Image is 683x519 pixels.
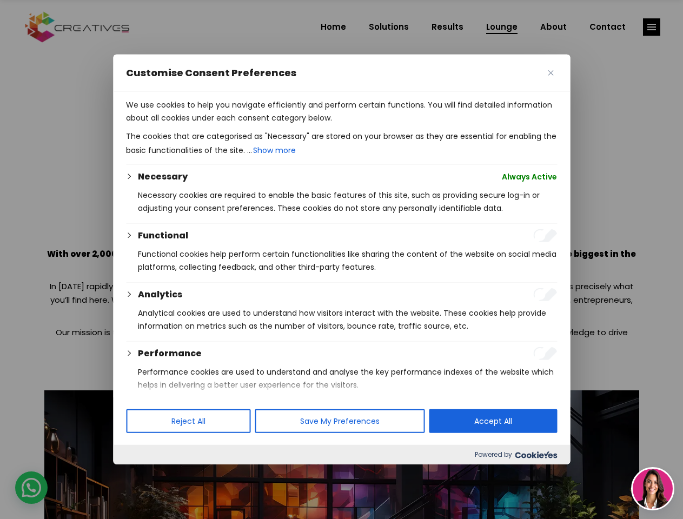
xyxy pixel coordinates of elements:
p: Performance cookies are used to understand and analyse the key performance indexes of the website... [138,365,557,391]
button: Accept All [429,409,557,433]
button: Analytics [138,288,182,301]
p: Analytical cookies are used to understand how visitors interact with the website. These cookies h... [138,307,557,332]
button: Show more [252,143,297,158]
p: Necessary cookies are required to enable the basic features of this site, such as providing secur... [138,189,557,215]
p: Functional cookies help perform certain functionalities like sharing the content of the website o... [138,248,557,274]
button: Reject All [126,409,250,433]
input: Enable Analytics [533,288,557,301]
span: Customise Consent Preferences [126,66,296,79]
img: Close [548,70,553,76]
button: Functional [138,229,188,242]
img: Cookieyes logo [515,451,557,458]
input: Enable Performance [533,347,557,360]
button: Save My Preferences [255,409,425,433]
div: Customise Consent Preferences [113,55,570,464]
button: Close [544,66,557,79]
button: Performance [138,347,202,360]
div: Powered by [113,445,570,464]
p: The cookies that are categorised as "Necessary" are stored on your browser as they are essential ... [126,130,557,158]
img: agent [633,469,673,509]
p: We use cookies to help you navigate efficiently and perform certain functions. You will find deta... [126,98,557,124]
span: Always Active [502,170,557,183]
button: Necessary [138,170,188,183]
input: Enable Functional [533,229,557,242]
